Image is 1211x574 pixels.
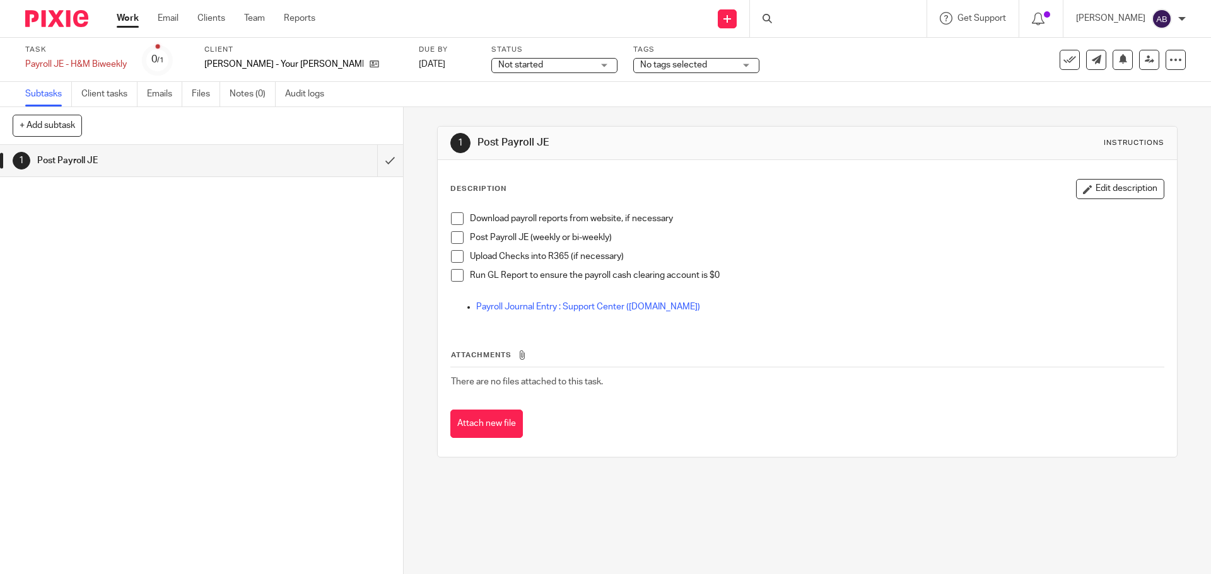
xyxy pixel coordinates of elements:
[13,152,30,169] div: 1
[476,302,700,311] a: Payroll Journal Entry : Support Center ([DOMAIN_NAME])
[117,12,139,25] a: Work
[230,82,276,106] a: Notes (0)
[37,151,255,170] h1: Post Payroll JE
[633,45,759,55] label: Tags
[13,115,82,136] button: + Add subtask
[244,12,265,25] a: Team
[450,184,506,194] p: Description
[451,352,512,359] span: Attachments
[192,82,220,106] a: Files
[204,45,403,55] label: Client
[957,14,1006,23] span: Get Support
[640,60,707,69] span: No tags selected
[1152,9,1172,29] img: svg%3E
[25,58,127,71] div: Payroll JE - H&amp;M Biweekly
[470,231,1163,244] p: Post Payroll JE (weekly or bi-weekly)
[450,133,471,153] div: 1
[470,212,1163,225] p: Download payroll reports from website, if necessary
[25,82,72,106] a: Subtasks
[491,45,617,55] label: Status
[25,58,127,71] div: Payroll JE - H&M Biweekly
[157,57,164,64] small: /1
[147,82,182,106] a: Emails
[498,60,543,69] span: Not started
[419,45,476,55] label: Due by
[197,12,225,25] a: Clients
[284,12,315,25] a: Reports
[1076,179,1164,199] button: Edit description
[470,250,1163,263] p: Upload Checks into R365 (if necessary)
[204,58,363,71] p: [PERSON_NAME] - Your [PERSON_NAME] LLC
[451,377,603,386] span: There are no files attached to this task.
[151,52,164,67] div: 0
[1076,12,1145,25] p: [PERSON_NAME]
[450,410,523,438] button: Attach new file
[1104,138,1164,148] div: Instructions
[158,12,178,25] a: Email
[419,60,445,69] span: [DATE]
[477,136,834,149] h1: Post Payroll JE
[25,45,127,55] label: Task
[25,10,88,27] img: Pixie
[81,82,137,106] a: Client tasks
[285,82,334,106] a: Audit logs
[470,269,1163,282] p: Run GL Report to ensure the payroll cash clearing account is $0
